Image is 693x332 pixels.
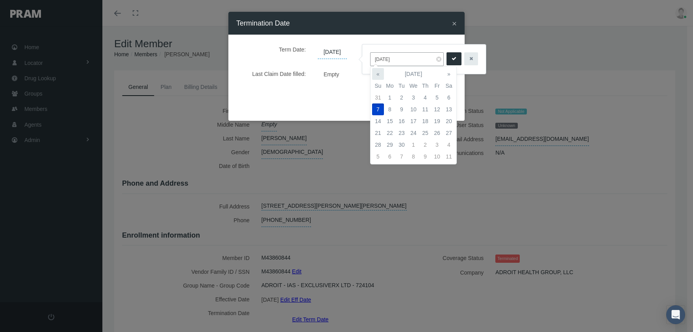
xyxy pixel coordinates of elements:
[408,127,419,139] td: 24
[452,19,457,28] span: ×
[384,115,396,127] td: 15
[408,139,419,151] td: 1
[443,127,455,139] td: 27
[419,139,431,151] td: 2
[431,127,443,139] td: 26
[452,19,457,28] button: Close
[419,151,431,162] td: 9
[242,67,312,81] label: Last Claim Date filled:
[419,92,431,103] td: 4
[396,139,408,151] td: 30
[443,151,455,162] td: 11
[396,92,408,103] td: 2
[419,103,431,115] td: 11
[431,151,443,162] td: 10
[384,139,396,151] td: 29
[372,151,384,162] td: 5
[443,103,455,115] td: 13
[372,80,384,92] th: Su
[431,139,443,151] td: 3
[443,68,455,80] th: »
[443,139,455,151] td: 4
[443,115,455,127] td: 20
[443,92,455,103] td: 6
[431,80,443,92] th: Fr
[396,103,408,115] td: 9
[384,80,396,92] th: Mo
[443,80,455,92] th: Sa
[236,18,290,29] h4: Termination Date
[372,115,384,127] td: 14
[318,46,347,59] span: [DATE]
[396,115,408,127] td: 16
[419,115,431,127] td: 18
[408,151,419,162] td: 8
[396,127,408,139] td: 23
[372,92,384,103] td: 31
[666,305,685,324] div: Open Intercom Messenger
[372,68,384,80] th: «
[372,103,384,115] td: 7
[384,151,396,162] td: 6
[242,42,312,59] label: Term Date:
[384,92,396,103] td: 1
[419,127,431,139] td: 25
[431,115,443,127] td: 19
[408,115,419,127] td: 17
[419,80,431,92] th: Th
[408,103,419,115] td: 10
[408,92,419,103] td: 3
[396,151,408,162] td: 7
[372,139,384,151] td: 28
[396,80,408,92] th: Tu
[384,103,396,115] td: 8
[384,68,443,80] th: [DATE]
[408,80,419,92] th: We
[431,92,443,103] td: 5
[318,68,345,80] span: Empty
[384,127,396,139] td: 22
[431,103,443,115] td: 12
[372,127,384,139] td: 21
